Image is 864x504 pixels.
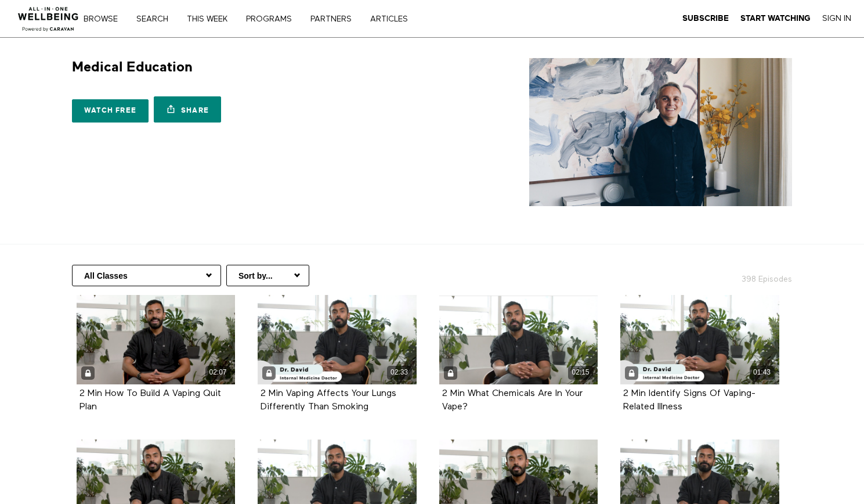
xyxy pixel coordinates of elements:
div: 02:33 [387,366,412,379]
nav: Primary [92,13,432,24]
h1: Medical Education [72,58,193,76]
a: Browse [79,15,130,23]
a: Subscribe [682,13,729,24]
div: 02:15 [568,366,593,379]
strong: Start Watching [740,14,811,23]
a: Search [132,15,180,23]
a: 2 Min How To Build A Vaping Quit Plan [79,389,221,411]
strong: Subscribe [682,14,729,23]
a: 2 Min Vaping Affects Your Lungs Differently Than Smoking [261,389,396,411]
a: ARTICLES [366,15,420,23]
a: 2 Min Identify Signs Of Vaping-Related Illness 01:43 [620,295,779,384]
div: 01:43 [750,366,775,379]
a: PROGRAMS [242,15,304,23]
h2: 398 Episodes [668,265,799,285]
div: 02:07 [205,366,230,379]
a: 2 Min How To Build A Vaping Quit Plan 02:07 [77,295,236,384]
a: Watch free [72,99,149,123]
strong: 2 Min Vaping Affects Your Lungs Differently Than Smoking [261,389,396,412]
a: 2 Min Identify Signs Of Vaping-Related Illness [623,389,755,411]
a: PARTNERS [306,15,364,23]
a: 2 Min What Chemicals Are In Your Vape? 02:15 [439,295,598,384]
a: Start Watching [740,13,811,24]
a: THIS WEEK [183,15,240,23]
img: Medical Education [529,58,792,206]
strong: 2 Min What Chemicals Are In Your Vape? [442,389,583,412]
strong: 2 Min How To Build A Vaping Quit Plan [79,389,221,412]
strong: 2 Min Identify Signs Of Vaping-Related Illness [623,389,755,412]
a: 2 Min What Chemicals Are In Your Vape? [442,389,583,411]
a: 2 Min Vaping Affects Your Lungs Differently Than Smoking 02:33 [258,295,417,384]
a: Share [154,96,221,123]
a: Sign In [822,13,851,24]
